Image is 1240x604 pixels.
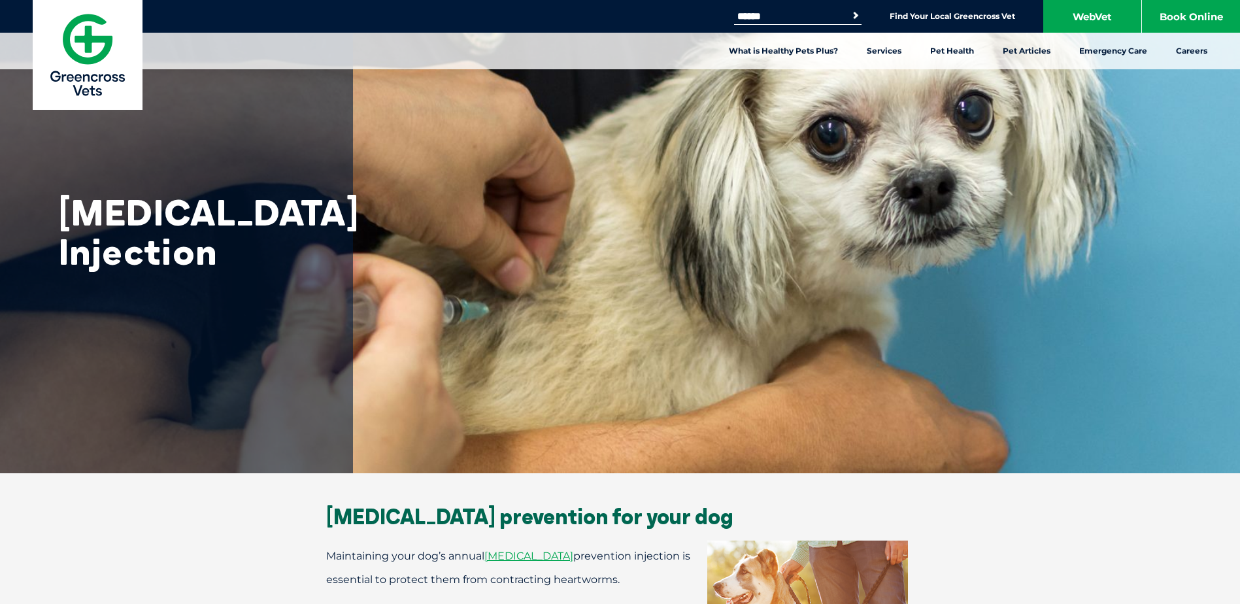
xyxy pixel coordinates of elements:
a: Careers [1162,33,1222,69]
a: Pet Health [916,33,988,69]
a: Services [852,33,916,69]
span: prevention injection is essential to protect them from contracting heartworms. [326,550,690,586]
h1: [MEDICAL_DATA] Injection [59,193,320,271]
a: Find Your Local Greencross Vet [890,11,1015,22]
button: Search [849,9,862,22]
span: [MEDICAL_DATA] prevention for your dog [326,503,733,529]
a: [MEDICAL_DATA] [484,550,573,562]
a: Emergency Care [1065,33,1162,69]
a: What is Healthy Pets Plus? [714,33,852,69]
span: Maintaining your dog’s annual [326,550,484,562]
a: Pet Articles [988,33,1065,69]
